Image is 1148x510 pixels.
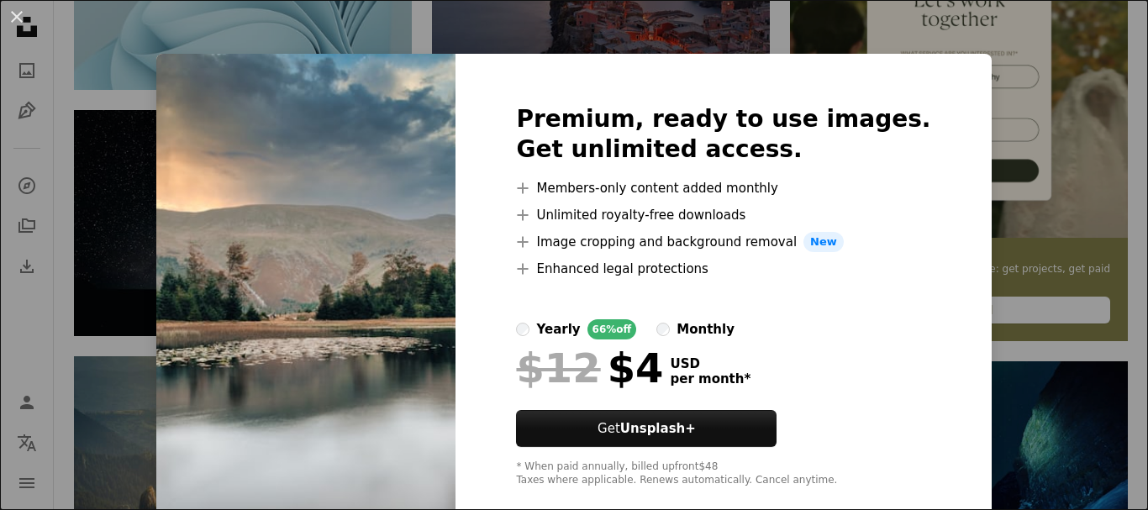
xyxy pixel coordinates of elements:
span: New [803,232,844,252]
span: per month * [670,371,750,386]
li: Image cropping and background removal [516,232,930,252]
div: 66% off [587,319,637,339]
div: * When paid annually, billed upfront $48 Taxes where applicable. Renews automatically. Cancel any... [516,460,930,487]
li: Enhanced legal protections [516,259,930,279]
span: $12 [516,346,600,390]
h2: Premium, ready to use images. Get unlimited access. [516,104,930,165]
span: USD [670,356,750,371]
input: yearly66%off [516,323,529,336]
div: $4 [516,346,663,390]
button: GetUnsplash+ [516,410,777,447]
li: Members-only content added monthly [516,178,930,198]
strong: Unsplash+ [620,421,696,436]
div: yearly [536,319,580,339]
li: Unlimited royalty-free downloads [516,205,930,225]
input: monthly [656,323,670,336]
div: monthly [677,319,735,339]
